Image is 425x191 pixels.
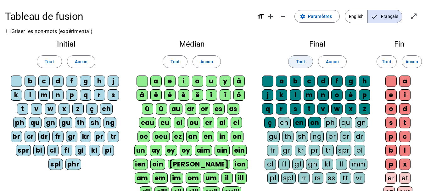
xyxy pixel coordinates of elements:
div: v [317,103,329,115]
div: kr [80,131,91,142]
div: û [142,103,153,115]
div: ss [326,172,337,184]
div: ill [235,172,247,184]
div: ï [220,89,231,101]
div: eu [159,117,171,128]
div: t [399,117,411,128]
div: ei [231,117,242,128]
div: è [150,89,162,101]
div: k [276,89,287,101]
div: tt [340,172,351,184]
div: u [206,76,217,87]
div: c [38,76,50,87]
div: ein [232,145,247,156]
div: un [134,145,147,156]
div: eau [139,117,156,128]
div: l [25,89,36,101]
div: f [331,76,343,87]
div: gu [59,117,72,128]
div: em [153,172,168,184]
div: d [399,103,411,115]
div: [PERSON_NAME] [168,159,230,170]
div: a [399,76,411,87]
div: ë [192,89,203,101]
div: th [282,131,294,142]
div: a [150,76,162,87]
div: ez [172,131,184,142]
div: cr [25,131,36,142]
div: q [262,103,273,115]
span: Aucun [75,58,87,65]
span: Tout [171,58,180,65]
div: s [290,103,301,115]
div: n [317,89,329,101]
button: Tout [37,55,62,68]
div: ph [13,117,26,128]
div: br [326,131,338,142]
span: Aucun [200,58,213,65]
div: gr [281,145,292,156]
div: s [385,117,397,128]
div: c [399,131,411,142]
div: w [45,103,56,115]
div: ou [187,117,200,128]
div: ng [103,117,116,128]
span: Tout [45,58,54,65]
div: ph [324,117,337,128]
div: o [192,76,203,87]
div: il [221,172,233,184]
div: fr [267,145,278,156]
div: b [385,145,397,156]
mat-icon: open_in_full [410,13,417,20]
div: oin [150,159,165,170]
span: Tout [296,58,305,65]
div: et [399,172,411,184]
div: qu [29,117,42,128]
div: t [304,103,315,115]
input: Griser les non-mots (expérimental) [6,29,10,33]
div: r [94,89,105,101]
div: cl [47,145,59,156]
div: sh [89,117,101,128]
button: Tout [377,55,397,68]
div: o [331,89,343,101]
div: spr [16,145,31,156]
span: Tout [382,58,391,65]
div: gl [75,145,86,156]
button: Tout [288,55,313,68]
h2: Initial [10,40,122,48]
div: cl [265,159,276,170]
div: y [220,76,231,87]
div: k [11,89,22,101]
div: kl [322,159,333,170]
button: Diminuer la taille de la police [277,10,289,23]
div: p [385,131,397,142]
div: en [202,131,214,142]
div: ion [233,159,248,170]
div: gn [306,159,319,170]
div: fl [278,159,290,170]
div: or [199,103,210,115]
div: on [231,131,243,142]
div: um [204,172,219,184]
div: j [108,76,119,87]
div: n [52,89,64,101]
div: en [293,117,306,128]
div: é [345,89,356,101]
span: Français [368,10,402,23]
div: ç [264,117,276,128]
button: Tout [163,55,187,68]
div: aim [195,145,212,156]
div: oi [174,117,185,128]
div: d [52,76,64,87]
div: rr [298,172,310,184]
div: v [31,103,42,115]
div: kr [295,145,306,156]
div: gn [355,117,368,128]
div: â [137,89,148,101]
h2: Fin [383,40,415,48]
span: Paramètres [308,13,332,20]
div: ch [100,103,113,115]
div: x [399,159,411,170]
div: fl [61,145,72,156]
